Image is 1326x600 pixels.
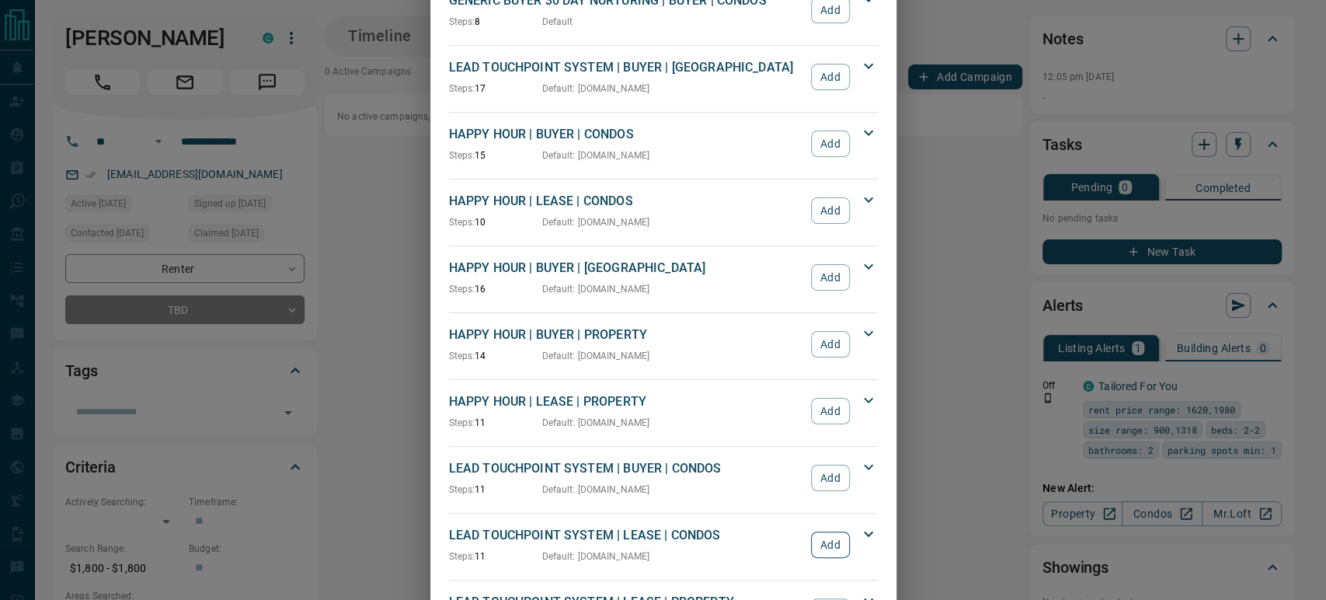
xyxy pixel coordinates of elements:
[449,523,878,567] div: LEAD TOUCHPOINT SYSTEM | LEASE | CONDOSSteps:11Default: [DOMAIN_NAME]Add
[542,416,650,430] p: Default : [DOMAIN_NAME]
[449,392,804,411] p: HAPPY HOUR | LEASE | PROPERTY
[449,456,878,500] div: LEAD TOUCHPOINT SYSTEM | BUYER | CONDOSSteps:11Default: [DOMAIN_NAME]Add
[449,526,804,545] p: LEAD TOUCHPOINT SYSTEM | LEASE | CONDOS
[449,192,804,211] p: HAPPY HOUR | LEASE | CONDOS
[449,189,878,232] div: HAPPY HOUR | LEASE | CONDOSSteps:10Default: [DOMAIN_NAME]Add
[542,148,650,162] p: Default : [DOMAIN_NAME]
[449,215,542,229] p: 10
[449,349,542,363] p: 14
[542,483,650,497] p: Default : [DOMAIN_NAME]
[449,259,804,277] p: HAPPY HOUR | BUYER | [GEOGRAPHIC_DATA]
[449,16,475,27] span: Steps:
[542,15,573,29] p: Default
[449,122,878,166] div: HAPPY HOUR | BUYER | CONDOSSteps:15Default: [DOMAIN_NAME]Add
[449,484,475,495] span: Steps:
[811,131,849,157] button: Add
[811,64,849,90] button: Add
[811,197,849,224] button: Add
[449,58,804,77] p: LEAD TOUCHPOINT SYSTEM | BUYER | [GEOGRAPHIC_DATA]
[542,549,650,563] p: Default : [DOMAIN_NAME]
[449,82,542,96] p: 17
[449,551,475,562] span: Steps:
[811,398,849,424] button: Add
[449,417,475,428] span: Steps:
[449,284,475,295] span: Steps:
[449,256,878,299] div: HAPPY HOUR | BUYER | [GEOGRAPHIC_DATA]Steps:16Default: [DOMAIN_NAME]Add
[811,331,849,358] button: Add
[449,83,475,94] span: Steps:
[449,459,804,478] p: LEAD TOUCHPOINT SYSTEM | BUYER | CONDOS
[449,483,542,497] p: 11
[449,150,475,161] span: Steps:
[449,282,542,296] p: 16
[811,465,849,491] button: Add
[542,82,650,96] p: Default : [DOMAIN_NAME]
[449,323,878,366] div: HAPPY HOUR | BUYER | PROPERTYSteps:14Default: [DOMAIN_NAME]Add
[811,532,849,558] button: Add
[449,148,542,162] p: 15
[449,217,475,228] span: Steps:
[449,15,542,29] p: 8
[449,549,542,563] p: 11
[449,416,542,430] p: 11
[449,326,804,344] p: HAPPY HOUR | BUYER | PROPERTY
[811,264,849,291] button: Add
[542,349,650,363] p: Default : [DOMAIN_NAME]
[542,215,650,229] p: Default : [DOMAIN_NAME]
[449,125,804,144] p: HAPPY HOUR | BUYER | CONDOS
[449,55,878,99] div: LEAD TOUCHPOINT SYSTEM | BUYER | [GEOGRAPHIC_DATA]Steps:17Default: [DOMAIN_NAME]Add
[449,351,475,361] span: Steps:
[542,282,650,296] p: Default : [DOMAIN_NAME]
[449,389,878,433] div: HAPPY HOUR | LEASE | PROPERTYSteps:11Default: [DOMAIN_NAME]Add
